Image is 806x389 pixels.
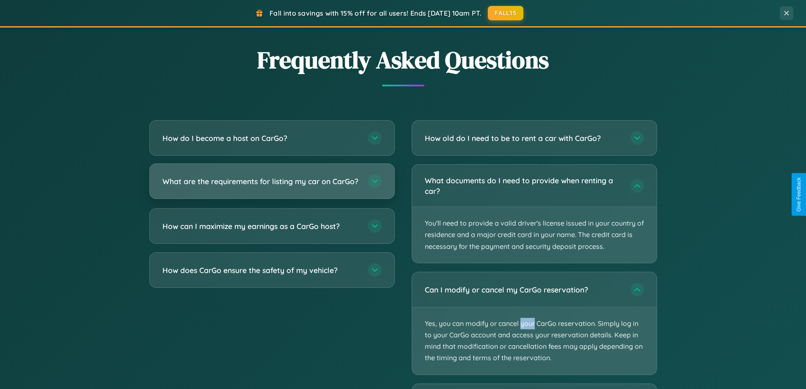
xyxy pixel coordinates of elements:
button: FALL15 [488,6,523,20]
span: Fall into savings with 15% off for all users! Ends [DATE] 10am PT. [270,9,481,17]
h3: What are the requirements for listing my car on CarGo? [162,176,360,187]
h3: How do I become a host on CarGo? [162,133,360,143]
div: Give Feedback [796,177,802,212]
h3: How does CarGo ensure the safety of my vehicle? [162,265,360,276]
h3: How can I maximize my earnings as a CarGo host? [162,221,360,232]
p: You'll need to provide a valid driver's license issued in your country of residence and a major c... [412,207,657,263]
h3: How old do I need to be to rent a car with CarGo? [425,133,622,143]
h2: Frequently Asked Questions [149,44,657,76]
h3: What documents do I need to provide when renting a car? [425,175,622,196]
h3: Can I modify or cancel my CarGo reservation? [425,284,622,295]
p: Yes, you can modify or cancel your CarGo reservation. Simply log in to your CarGo account and acc... [412,307,657,375]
